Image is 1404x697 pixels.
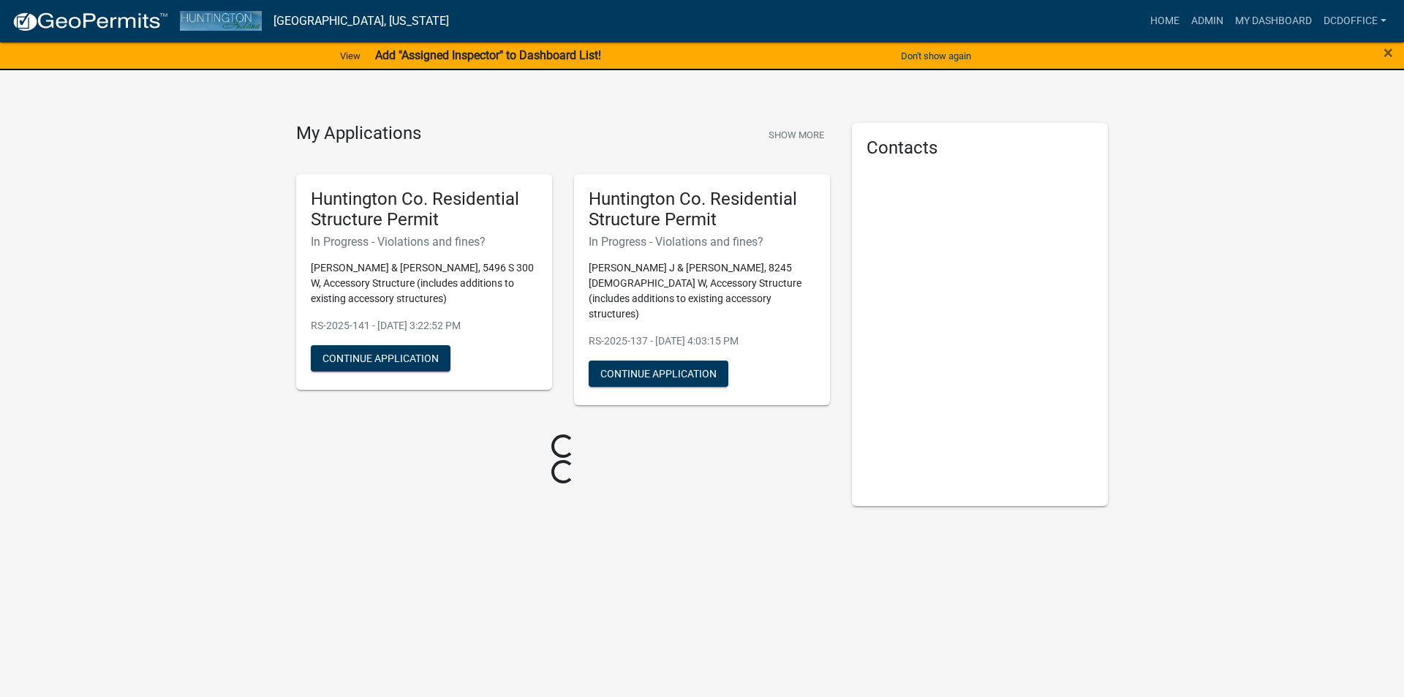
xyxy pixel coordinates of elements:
a: View [334,44,366,68]
p: RS-2025-141 - [DATE] 3:22:52 PM [311,318,537,334]
a: My Dashboard [1229,7,1318,35]
a: DCDOffice [1318,7,1392,35]
p: [PERSON_NAME] J & [PERSON_NAME], 8245 [DEMOGRAPHIC_DATA] W, Accessory Structure (includes additio... [589,260,815,322]
a: [GEOGRAPHIC_DATA], [US_STATE] [273,9,449,34]
a: Home [1144,7,1185,35]
img: Huntington County, Indiana [180,11,262,31]
span: × [1384,42,1393,63]
h5: Huntington Co. Residential Structure Permit [311,189,537,231]
button: Continue Application [311,345,450,372]
h5: Contacts [867,137,1093,159]
p: [PERSON_NAME] & [PERSON_NAME], 5496 S 300 W, Accessory Structure (includes additions to existing ... [311,260,537,306]
button: Continue Application [589,361,728,387]
strong: Add "Assigned Inspector" to Dashboard List! [375,48,601,62]
h6: In Progress - Violations and fines? [311,235,537,249]
button: Close [1384,44,1393,61]
a: Admin [1185,7,1229,35]
button: Don't show again [895,44,977,68]
p: RS-2025-137 - [DATE] 4:03:15 PM [589,334,815,349]
h5: Huntington Co. Residential Structure Permit [589,189,815,231]
h4: My Applications [296,123,421,145]
button: Show More [763,123,830,147]
h6: In Progress - Violations and fines? [589,235,815,249]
